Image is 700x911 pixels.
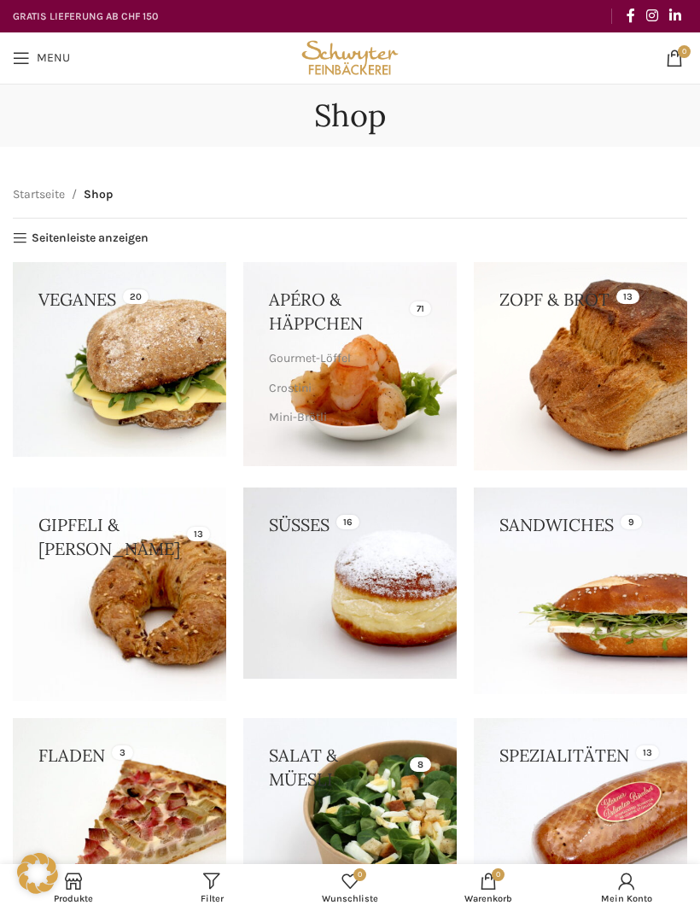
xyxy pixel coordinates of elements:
[13,231,149,246] a: Seitenleiste anzeigen
[269,403,427,432] a: Mini-Brötli
[269,344,427,373] a: Gourmet-Löffel
[4,41,79,75] a: Open mobile menu
[13,185,113,204] nav: Breadcrumb
[281,868,419,907] div: Meine Wunschliste
[664,3,687,29] a: Linkedin social link
[281,868,419,907] a: 0 Wunschliste
[13,10,158,22] strong: GRATIS LIEFERUNG AB CHF 150
[151,893,272,904] span: Filter
[314,97,386,134] h1: Shop
[640,3,663,29] a: Instagram social link
[419,868,557,907] a: 0 Warenkorb
[657,41,691,75] a: 0
[621,3,640,29] a: Facebook social link
[557,868,696,907] a: Mein Konto
[298,50,403,64] a: Site logo
[269,374,427,403] a: Crostini
[269,432,427,461] a: XXL
[419,868,557,907] div: My cart
[84,185,113,204] span: Shop
[289,893,411,904] span: Wunschliste
[566,893,687,904] span: Mein Konto
[13,185,65,204] a: Startseite
[298,32,403,84] img: Bäckerei Schwyter
[678,45,691,58] span: 0
[428,893,549,904] span: Warenkorb
[37,52,70,64] span: Menu
[492,868,505,881] span: 0
[353,868,366,881] span: 0
[143,868,281,907] a: Filter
